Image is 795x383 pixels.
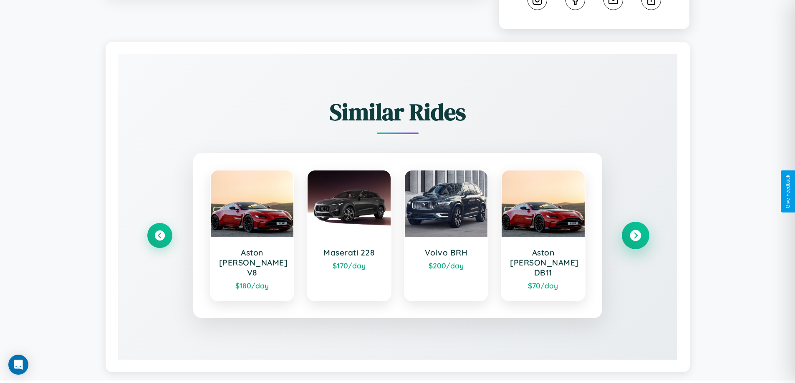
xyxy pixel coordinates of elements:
[147,96,648,128] h2: Similar Rides
[404,170,489,301] a: Volvo BRH$200/day
[210,170,295,301] a: Aston [PERSON_NAME] V8$180/day
[219,248,285,278] h3: Aston [PERSON_NAME] V8
[413,261,480,270] div: $ 200 /day
[219,281,285,290] div: $ 180 /day
[307,170,391,301] a: Maserati 228$170/day
[316,248,382,258] h3: Maserati 228
[785,175,791,208] div: Give Feedback
[510,248,576,278] h3: Aston [PERSON_NAME] DB11
[501,170,586,301] a: Aston [PERSON_NAME] DB11$70/day
[510,281,576,290] div: $ 70 /day
[8,355,28,375] div: Open Intercom Messenger
[413,248,480,258] h3: Volvo BRH
[316,261,382,270] div: $ 170 /day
